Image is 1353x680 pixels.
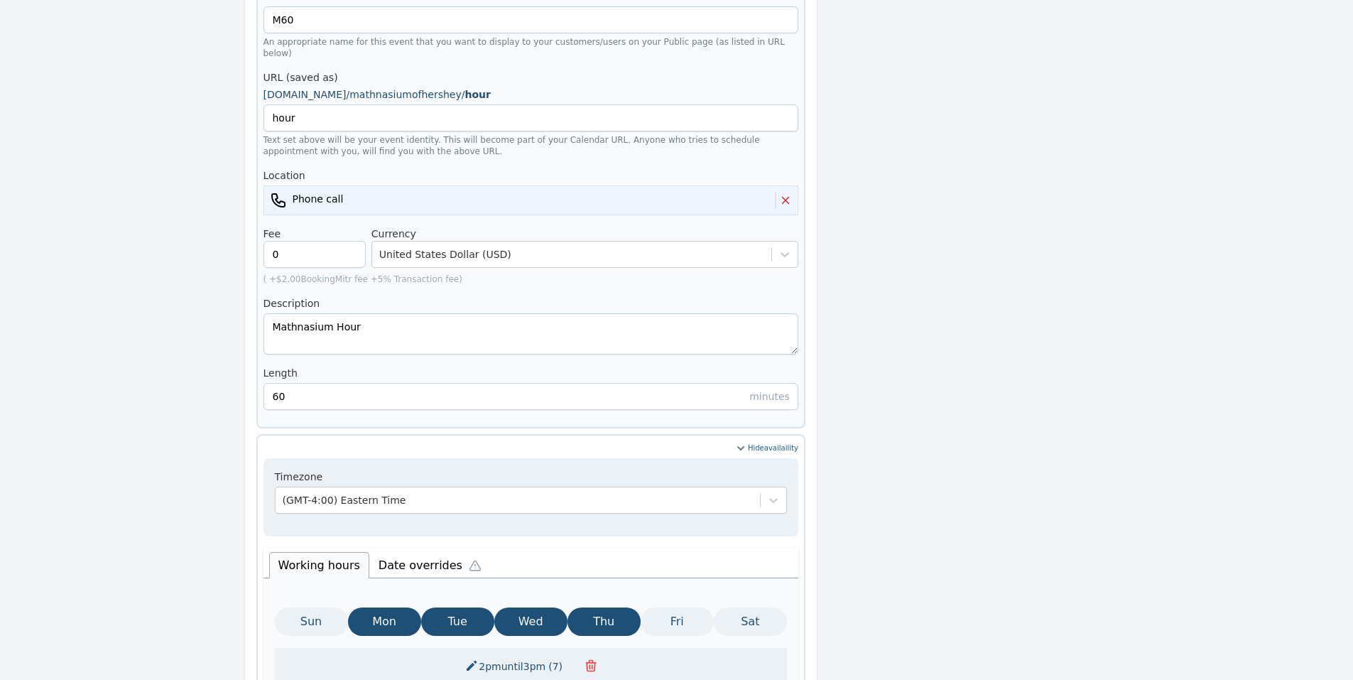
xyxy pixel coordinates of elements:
[749,383,798,410] div: minutes
[348,608,421,636] button: Mon
[263,227,366,241] label: Fee
[263,6,798,33] input: Quick Chat
[263,241,366,268] input: Your fee
[275,470,787,484] label: Timezone
[263,313,798,355] textarea: Mathnasium Hour
[275,608,348,636] button: Sun
[263,70,798,102] label: URL (saved as)
[293,192,344,209] span: Phone call
[269,552,369,578] li: Working hours
[545,661,565,672] span: ( 7 )
[263,168,798,183] label: Location
[421,608,494,636] button: Tue
[263,383,798,410] input: 15
[456,654,574,679] button: 2pmuntil3pm(7)
[263,134,798,157] p: Text set above will be your event identity. This will become part of your Calendar URL. Anyone wh...
[369,549,497,578] li: Date overrides
[748,441,798,455] span: Hide availaility
[263,104,798,131] input: Enter short event name
[263,89,491,100] a: [DOMAIN_NAME]/mathnasiumofhershey/hour
[263,36,798,59] p: An appropriate name for this event that you want to display to your customers/users on your Publi...
[641,608,714,636] button: Fri
[567,608,641,636] button: Thu
[263,366,798,380] label: Length
[263,274,798,285] span: ( + $2.00 BookingMitr fee + 5 % Transaction fee)
[464,89,490,100] span: hour
[379,247,511,261] div: United States Dollar (USD)
[371,227,798,241] label: Currency
[714,608,787,636] button: Sat
[263,296,798,311] label: Description
[494,608,567,636] button: Wed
